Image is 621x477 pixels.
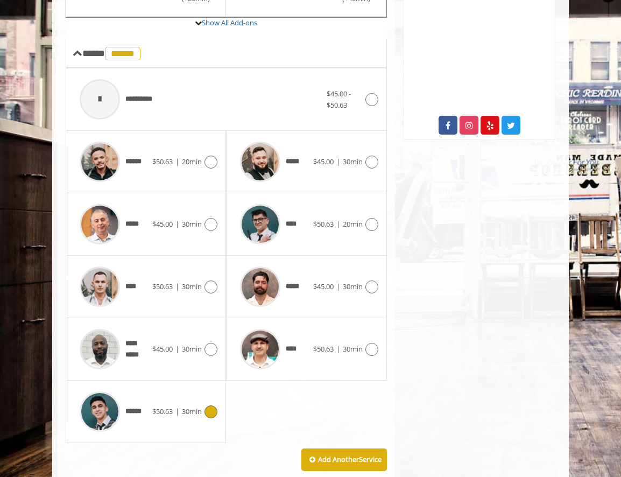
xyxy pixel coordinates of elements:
[336,344,340,354] span: |
[175,219,179,229] span: |
[313,344,334,354] span: $50.63
[301,448,387,471] button: Add AnotherService
[175,282,179,291] span: |
[152,344,173,354] span: $45.00
[327,89,351,110] span: $45.00 - $50.63
[343,282,363,291] span: 30min
[343,157,363,166] span: 30min
[336,282,340,291] span: |
[152,282,173,291] span: $50.63
[182,157,202,166] span: 20min
[182,219,202,229] span: 30min
[343,219,363,229] span: 20min
[175,406,179,416] span: |
[182,344,202,354] span: 30min
[343,344,363,354] span: 30min
[152,219,173,229] span: $45.00
[313,282,334,291] span: $45.00
[182,406,202,416] span: 30min
[202,18,257,27] a: Show All Add-ons
[175,157,179,166] span: |
[152,157,173,166] span: $50.63
[313,219,334,229] span: $50.63
[336,219,340,229] span: |
[175,344,179,354] span: |
[313,157,334,166] span: $45.00
[336,157,340,166] span: |
[152,406,173,416] span: $50.63
[182,282,202,291] span: 30min
[318,454,382,464] b: Add Another Service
